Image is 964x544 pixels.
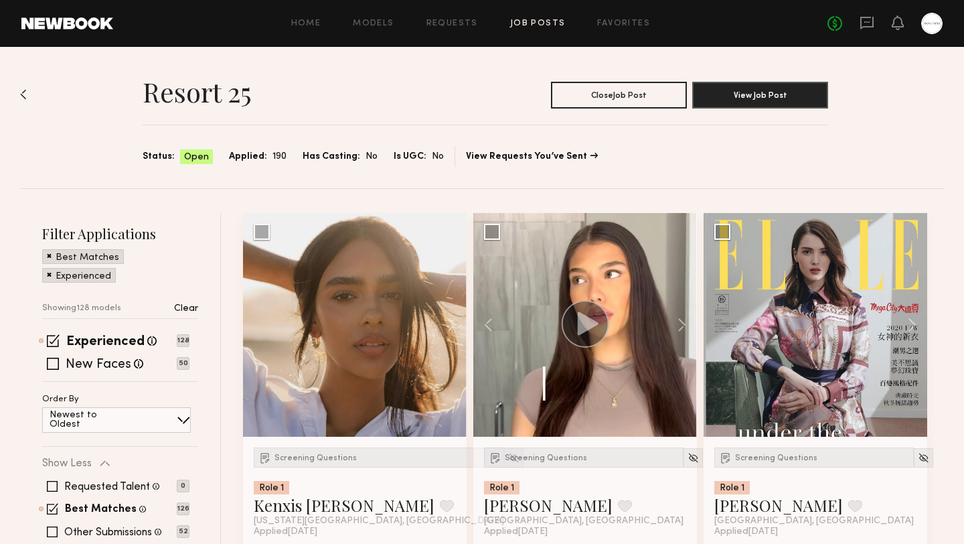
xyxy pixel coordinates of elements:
label: New Faces [66,358,131,372]
span: Open [184,151,209,164]
label: Experienced [66,336,145,349]
span: Is UGC: [394,149,426,164]
p: Best Matches [56,253,119,263]
p: Experienced [56,272,111,281]
span: [US_STATE][GEOGRAPHIC_DATA], [GEOGRAPHIC_DATA] [254,516,504,527]
h1: Resort 25 [143,75,252,109]
p: Order By [42,395,79,404]
div: Role 1 [254,481,289,494]
img: Submission Icon [719,451,732,464]
label: Best Matches [65,504,137,515]
h2: Filter Applications [42,224,198,243]
p: Clear [174,304,198,314]
a: View Requests You’ve Sent [466,152,598,161]
div: Role 1 [484,481,519,494]
a: Job Posts [510,19,566,28]
div: Applied [DATE] [484,527,686,537]
button: View Job Post [692,82,828,109]
a: [PERSON_NAME] [484,494,613,516]
span: Screening Questions [505,454,587,462]
div: Applied [DATE] [254,527,456,537]
span: Status: [143,149,175,164]
img: Unhide Model [918,452,929,464]
a: Models [353,19,394,28]
a: [PERSON_NAME] [714,494,843,516]
span: No [366,149,378,164]
a: Kenxis [PERSON_NAME] [254,494,434,516]
img: Submission Icon [489,451,502,464]
span: [GEOGRAPHIC_DATA], [GEOGRAPHIC_DATA] [484,516,684,527]
p: Show Less [42,458,92,469]
a: Favorites [597,19,650,28]
div: Role 1 [714,481,750,494]
img: Unhide Model [688,452,699,464]
a: Home [291,19,321,28]
a: Requests [426,19,478,28]
p: Showing 128 models [42,304,121,313]
button: CloseJob Post [551,82,687,109]
span: [GEOGRAPHIC_DATA], [GEOGRAPHIC_DATA] [714,516,914,527]
span: Screening Questions [735,454,817,462]
span: 190 [272,149,287,164]
span: Applied: [229,149,267,164]
span: No [432,149,444,164]
span: Screening Questions [274,454,357,462]
p: Newest to Oldest [50,411,129,429]
p: 52 [177,525,189,538]
p: 0 [177,480,189,492]
p: 126 [177,502,189,515]
div: Applied [DATE] [714,527,916,537]
img: Submission Icon [258,451,272,464]
p: 128 [177,334,189,347]
span: Has Casting: [303,149,360,164]
p: 50 [177,357,189,370]
img: Back to previous page [20,89,27,100]
label: Requested Talent [64,482,150,492]
label: Other Submissions [64,527,152,538]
